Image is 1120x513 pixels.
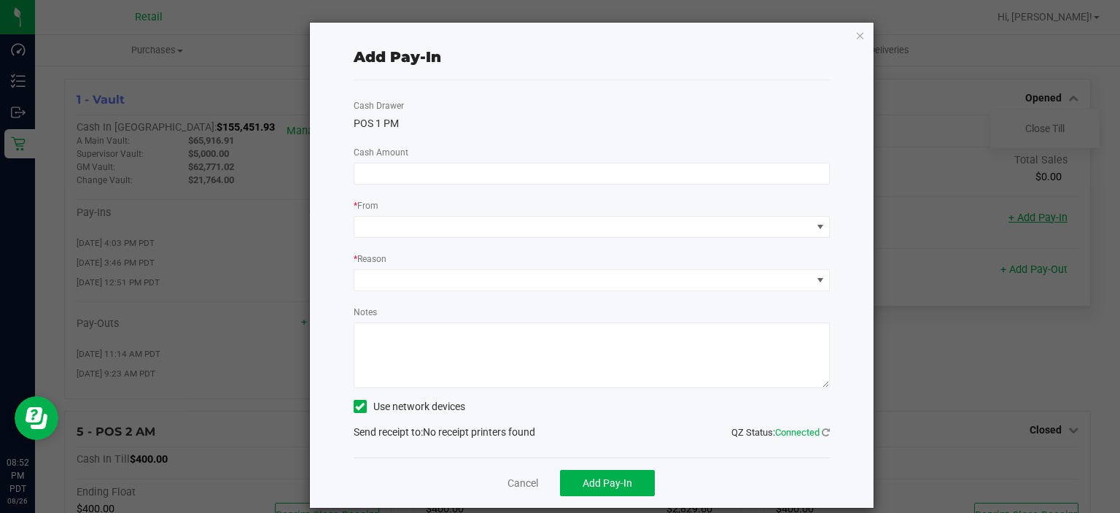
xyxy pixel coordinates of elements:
span: QZ Status: [731,427,830,438]
div: Add Pay-In [354,46,441,68]
label: Cash Drawer [354,99,404,112]
span: No receipt printers found [423,426,535,438]
button: Add Pay-In [560,470,655,496]
label: Reason [354,252,386,266]
span: Add Pay-In [583,477,632,489]
label: Notes [354,306,377,319]
label: Use network devices [354,399,465,414]
label: From [354,199,378,212]
a: Cancel [507,476,538,491]
span: Send receipt to: [354,426,423,438]
iframe: Resource center [15,396,58,440]
div: POS 1 PM [354,116,831,131]
span: Cash Amount [354,147,408,158]
span: Connected [775,427,820,438]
